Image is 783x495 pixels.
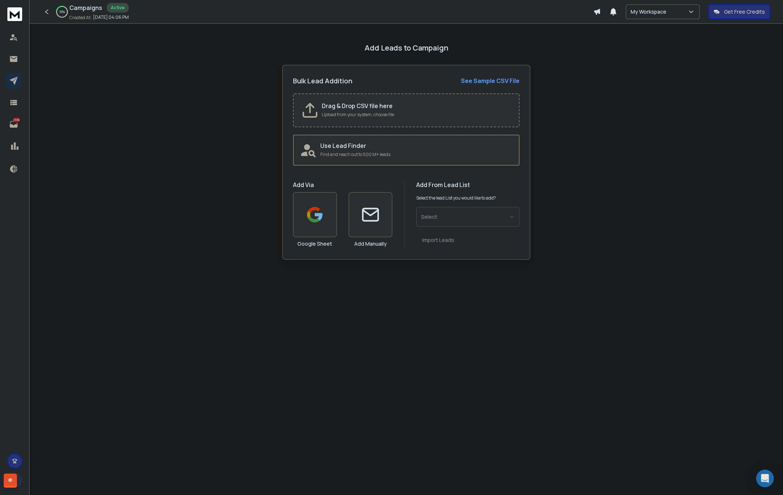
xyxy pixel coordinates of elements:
div: @ [4,474,17,488]
div: Open Intercom Messenger [756,470,774,487]
p: My Workspace [631,8,669,15]
button: J [7,473,22,488]
h3: Google Sheet [297,240,332,247]
h1: Campaigns [69,3,102,12]
h3: Add Manually [354,240,387,247]
p: Get Free Credits [724,8,765,15]
h1: Add From Lead List [416,180,520,189]
a: See Sample CSV File [461,76,520,85]
span: Select [421,213,437,221]
div: Active [107,3,129,13]
h1: Add Leads to Campaign [365,43,448,53]
h2: Use Lead Finder [320,141,513,150]
p: 33 % [59,10,65,14]
h2: Drag & Drop CSV file here [322,101,511,110]
strong: See Sample CSV File [461,77,520,85]
p: [DATE] 04:06 PM [93,14,129,20]
img: logo [7,7,22,21]
p: Upload from your system, choose file [322,112,511,118]
p: Select the lead List you would like to add? [416,195,496,201]
h2: Bulk Lead Addition [293,76,352,86]
a: 1556 [6,117,21,132]
p: Find and reach out to 500 M+ leads [320,152,513,157]
button: Get Free Credits [708,4,770,19]
h1: Add Via [293,180,392,189]
p: 1556 [14,117,20,123]
p: Created At: [69,15,92,21]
